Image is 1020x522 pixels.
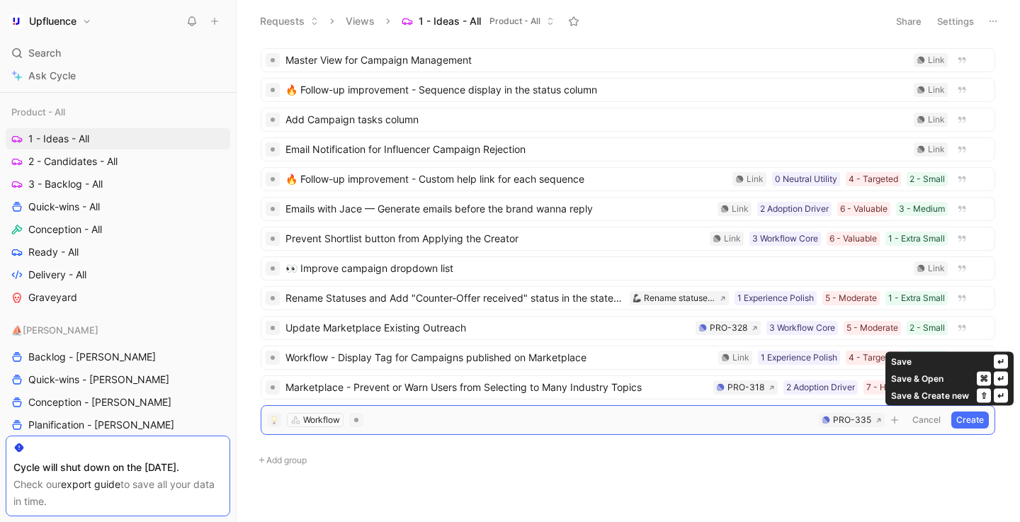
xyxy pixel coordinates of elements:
div: 7 - High [866,380,898,395]
div: 5 - Moderate [825,291,877,305]
a: Add Campaign tasks columnLink [261,108,995,132]
a: Backlog - [PERSON_NAME] [6,346,230,368]
span: Emails with Jace — Generate emails before the brand wanna reply [285,200,712,217]
button: Add group [254,452,1002,469]
div: 4 - Targeted [849,172,898,186]
a: Rename Statuses and Add "Counter-Offer received" status in the state machine1 - Extra Small5 - Mo... [261,286,995,310]
div: Save & Open [891,372,943,386]
div: PRO-318 [727,380,764,395]
div: Link [928,261,945,276]
button: UpfluenceUpfluence [6,11,95,31]
button: Create [951,412,989,429]
div: 2 - Small [909,321,945,335]
span: Ask Cycle [28,67,76,84]
a: Ask Cycle [6,65,230,86]
div: 1 - Extra Small [888,291,945,305]
a: 🔥 Follow-up improvement - Custom help link for each sequence2 - Small4 - Targeted0 Neutral Utilit... [261,167,995,191]
div: ⇧ [977,389,991,403]
span: Quick-wins - [PERSON_NAME] [28,373,169,387]
div: Rename statuses and add counter offer received status in the state [644,291,715,305]
div: 0 Neutral Utility [775,172,837,186]
div: Link [724,232,741,246]
span: Prevent Shortlist button from Applying the Creator [285,230,704,247]
div: 2 Adoption Driver [760,202,829,216]
div: 1 - Extra Small [888,232,945,246]
button: Requests [254,11,325,32]
div: 6 - Valuable [840,202,888,216]
a: Quick-wins - [PERSON_NAME] [6,369,230,390]
span: 🔥 Follow-up improvement - Custom help link for each sequence [285,171,727,188]
div: Product - All [6,101,230,123]
span: Conception - All [28,222,102,237]
span: 🔥 Follow-up improvement - Sequence display in the status column [285,81,908,98]
a: Ready - All [6,242,230,263]
button: Cancel [907,412,946,429]
span: Planification - [PERSON_NAME] [28,418,174,432]
a: Quick-wins - All [6,196,230,217]
span: Email Notification for Influencer Campaign Rejection [285,141,908,158]
a: 2 - Candidates - All [6,151,230,172]
button: Views [339,11,381,32]
span: Conception - [PERSON_NAME] [28,395,171,409]
div: Search [6,42,230,64]
div: Link [732,202,749,216]
div: PRO-335 [833,413,871,427]
div: PRO-328 [710,321,747,335]
div: 2 - Small [909,172,945,186]
a: Conception - [PERSON_NAME] [6,392,230,413]
div: 3 Workflow Core [769,321,835,335]
a: Email Notification for Influencer Campaign RejectionLink [261,137,995,161]
div: 3 Workflow Core [752,232,818,246]
a: Planification - [PERSON_NAME] [6,414,230,436]
div: Link [928,83,945,97]
button: 1 - Ideas - AllProduct - All [395,11,561,32]
a: Workflow - Display Tag for Campaigns published on Marketplace2 - Small4 - Targeted1 Experience Po... [261,346,995,370]
span: Master View for Campaign Management [285,52,908,69]
div: Link [928,113,945,127]
div: Workflow [303,413,340,427]
span: Graveyard [28,290,77,305]
a: 🔥 Follow-up improvement - Sequence display in the status columnLink [261,78,995,102]
a: export guide [61,478,120,490]
img: Upfluence [9,14,23,28]
img: 🦾 [633,294,641,302]
span: ⛵️[PERSON_NAME] [11,323,98,337]
span: Update Marketplace Existing Outreach [285,319,690,336]
span: Product - All [11,105,65,119]
div: 1 Experience Polish [737,291,814,305]
a: Delivery - All [6,264,230,285]
div: Product - All1 - Ideas - All2 - Candidates - All3 - Backlog - AllQuick-wins - AllConception - All... [6,101,230,308]
div: ⛵️[PERSON_NAME] [6,319,230,341]
div: Save [891,355,912,369]
span: Marketplace - Prevent or Warn Users from Selecting to Many Industry Topics [285,379,708,396]
div: Link [732,351,749,365]
span: Delivery - All [28,268,86,282]
span: 👀 Improve campaign dropdown list [285,260,908,277]
span: 1 - Ideas - All [28,132,89,146]
div: ⛵️[PERSON_NAME]Backlog - [PERSON_NAME]Quick-wins - [PERSON_NAME]Conception - [PERSON_NAME]Planifi... [6,319,230,458]
a: 👀 Improve campaign dropdown listLink [261,256,995,280]
a: Master View for Campaign ManagementLink [261,48,995,72]
div: 5 - Moderate [846,321,898,335]
div: ↵ [994,372,1008,386]
a: 3 - Backlog - All [6,174,230,195]
a: Graveyard [6,287,230,308]
span: Quick-wins - All [28,200,100,214]
div: 4 - Targeted [849,351,898,365]
div: Check our to save all your data in time. [13,476,222,510]
a: Update Marketplace Existing Outreach2 - Small5 - Moderate3 Workflow CorePRO-328 [261,316,995,340]
span: Search [28,45,61,62]
div: Link [747,172,764,186]
div: ↵ [994,389,1008,403]
a: Emails with Jace — Generate emails before the brand wanna reply3 - Medium6 - Valuable2 Adoption D... [261,197,995,221]
div: Link [928,142,945,157]
div: ⌘ [977,372,991,386]
div: Cycle will shut down on the [DATE]. [13,459,222,476]
a: Marketplace - Prevent or Warn Users from Selecting to Many Industry Topics2 - Small7 - High2 Adop... [261,375,995,399]
button: Share [890,11,928,31]
div: Link [928,53,945,67]
div: 2 Adoption Driver [786,380,855,395]
h1: Upfluence [29,15,76,28]
span: 2 - Candidates - All [28,154,118,169]
a: Prevent Shortlist button from Applying the Creator1 - Extra Small6 - Valuable3 Workflow CoreLink [261,227,995,251]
